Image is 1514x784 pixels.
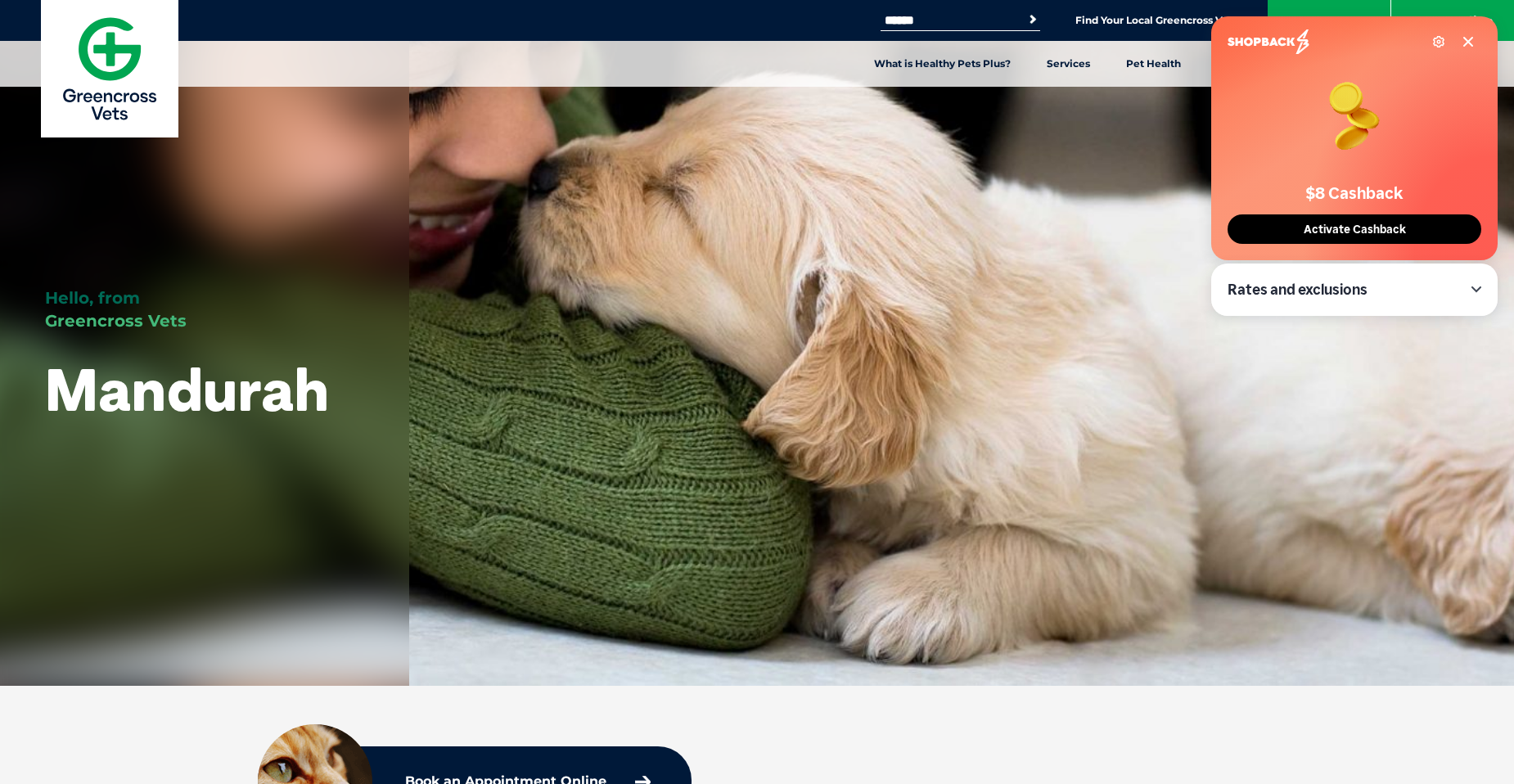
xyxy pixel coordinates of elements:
a: Services [1029,41,1108,87]
span: Greencross Vets [45,311,187,331]
span: Hello, from [45,288,140,308]
a: Find Your Local Greencross Vet [1075,14,1232,27]
h1: Mandurah [45,357,329,421]
button: Search [1025,11,1041,28]
a: What is Healthy Pets Plus? [856,41,1029,87]
a: Pet Articles [1199,41,1295,87]
a: Pet Health [1108,41,1199,87]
